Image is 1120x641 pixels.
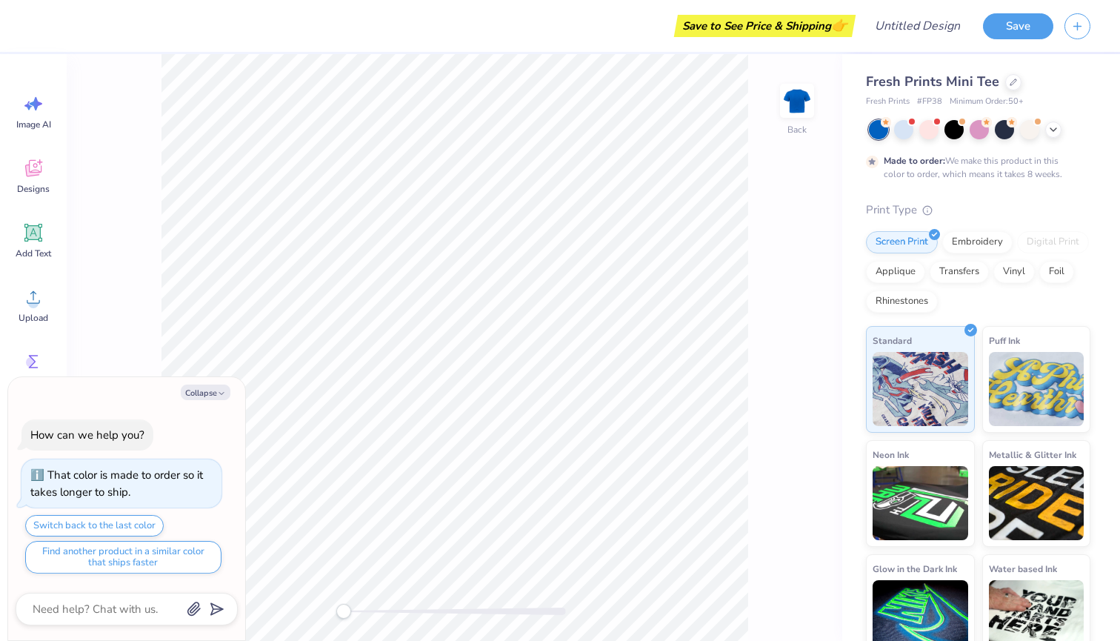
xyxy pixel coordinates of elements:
[678,15,852,37] div: Save to See Price & Shipping
[917,96,942,108] span: # FP38
[873,466,968,540] img: Neon Ink
[866,290,938,313] div: Rhinestones
[950,96,1024,108] span: Minimum Order: 50 +
[873,447,909,462] span: Neon Ink
[873,561,957,577] span: Glow in the Dark Ink
[989,333,1020,348] span: Puff Ink
[873,352,968,426] img: Standard
[181,385,230,400] button: Collapse
[866,73,999,90] span: Fresh Prints Mini Tee
[30,468,203,499] div: That color is made to order so it takes longer to ship.
[989,447,1076,462] span: Metallic & Glitter Ink
[17,183,50,195] span: Designs
[884,154,1066,181] div: We make this product in this color to order, which means it takes 8 weeks.
[782,86,812,116] img: Back
[942,231,1013,253] div: Embroidery
[1039,261,1074,283] div: Foil
[993,261,1035,283] div: Vinyl
[25,541,221,574] button: Find another product in a similar color that ships faster
[989,466,1084,540] img: Metallic & Glitter Ink
[16,119,51,130] span: Image AI
[866,202,1090,219] div: Print Type
[989,561,1057,577] span: Water based Ink
[930,261,989,283] div: Transfers
[16,248,51,259] span: Add Text
[866,96,910,108] span: Fresh Prints
[863,11,972,41] input: Untitled Design
[884,155,945,167] strong: Made to order:
[336,604,351,619] div: Accessibility label
[1017,231,1089,253] div: Digital Print
[866,231,938,253] div: Screen Print
[866,261,925,283] div: Applique
[873,333,912,348] span: Standard
[25,515,164,537] button: Switch back to the last color
[787,123,807,136] div: Back
[831,16,847,34] span: 👉
[19,312,48,324] span: Upload
[983,13,1053,39] button: Save
[989,352,1084,426] img: Puff Ink
[30,428,144,442] div: How can we help you?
